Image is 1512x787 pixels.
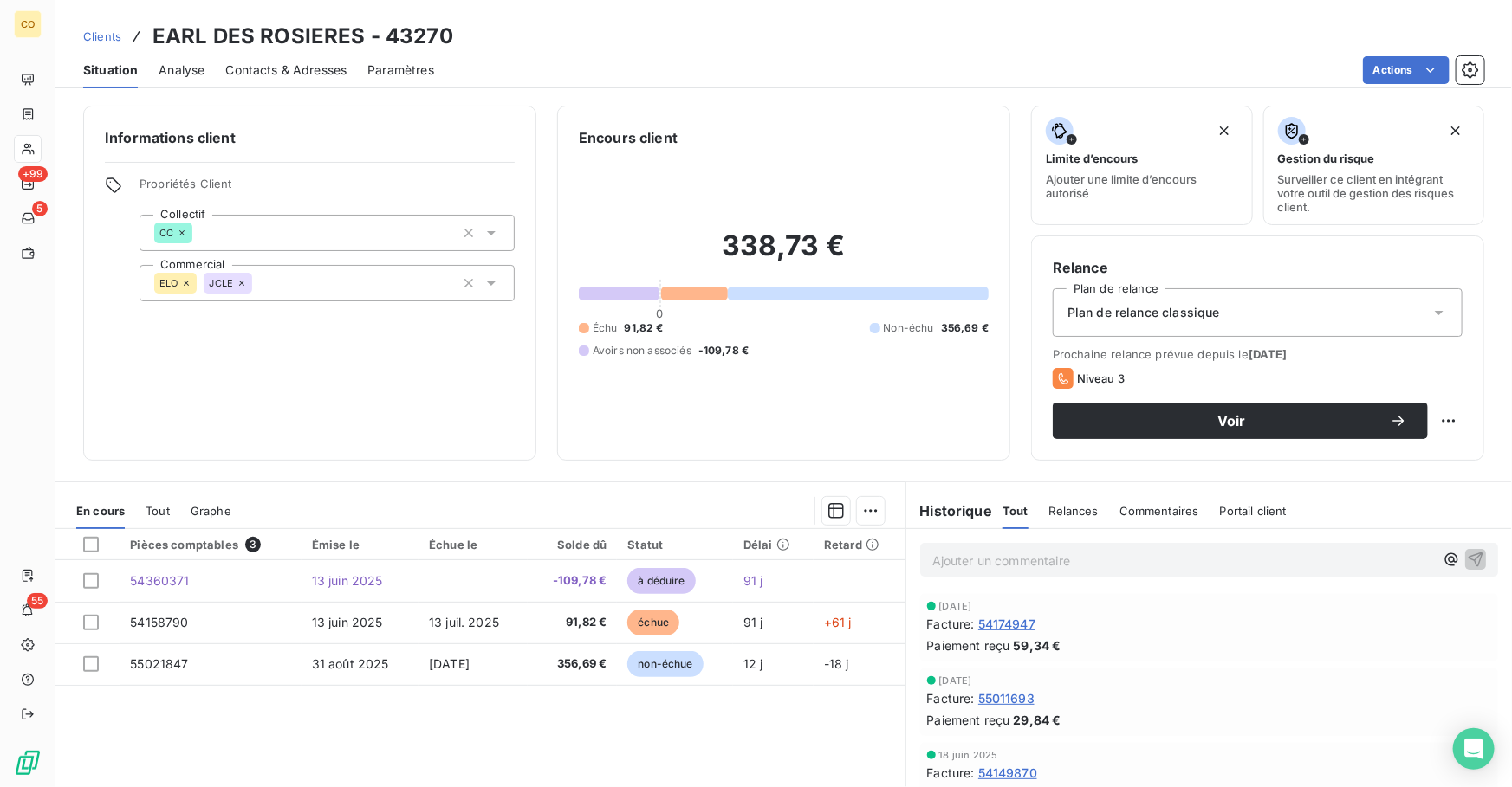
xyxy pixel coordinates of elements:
[1053,403,1428,439] button: Voir
[939,750,998,760] span: 18 juin 2025
[312,573,383,588] span: 13 juin 2025
[159,228,173,238] span: CC
[978,615,1035,633] span: 54174947
[1074,414,1390,428] span: Voir
[27,593,48,609] span: 55
[209,278,233,288] span: JCLE
[884,320,934,336] span: Non-échu
[743,656,763,671] span: 12 j
[906,500,993,521] h6: Historique
[1067,304,1220,321] span: Plan de relance classique
[538,538,607,552] div: Solde dû
[429,615,499,629] span: 13 juil. 2025
[1278,172,1470,214] span: Surveiller ce client en intégrant votre outil de gestion des risques client.
[627,538,723,552] div: Statut
[225,61,347,79] span: Contacts & Adresses
[978,689,1035,707] span: 55011693
[245,537,261,552] span: 3
[18,166,48,182] span: +99
[146,504,170,518] span: Tout
[83,61,138,79] span: Situation
[579,127,678,148] h6: Encours client
[538,614,607,631] span: 91,82 €
[743,538,803,552] div: Délai
[140,177,515,201] span: Propriétés Client
[627,610,679,635] span: échue
[941,320,989,336] span: 356,69 €
[1014,636,1061,655] span: 59,34 €
[130,615,188,629] span: 54158790
[252,275,266,291] input: Ajouter une valeur
[1263,106,1485,225] button: Gestion du risqueSurveiller ce client en intégrant votre outil de gestion des risques client.
[1031,106,1253,225] button: Limite d’encoursAjouter une limite d’encours autorisé
[927,689,975,707] span: Facture :
[593,320,618,336] span: Échu
[105,127,515,148] h6: Informations client
[14,749,42,777] img: Logo LeanPay
[1046,172,1238,200] span: Ajouter une limite d’encours autorisé
[1119,504,1199,518] span: Commentaires
[939,601,972,611] span: [DATE]
[14,10,42,38] div: CO
[1003,504,1029,518] span: Tout
[32,201,48,216] span: 5
[312,538,408,552] div: Émise le
[627,568,695,594] span: à déduire
[83,28,121,45] a: Clients
[152,21,453,52] h3: EARL DES ROSIERES - 43270
[579,229,989,281] h2: 338,73 €
[159,61,204,79] span: Analyse
[657,306,664,320] span: 0
[743,615,763,629] span: 91 j
[939,675,972,686] span: [DATE]
[927,711,1010,729] span: Paiement reçu
[312,656,389,671] span: 31 août 2025
[312,615,383,629] span: 13 juin 2025
[1077,371,1125,385] span: Niveau 3
[978,764,1037,782] span: 54149870
[1014,711,1061,729] span: 29,84 €
[367,61,434,79] span: Paramètres
[130,656,188,671] span: 55021847
[743,573,763,588] span: 91 j
[1453,728,1495,770] div: Open Intercom Messenger
[192,225,206,241] input: Ajouter une valeur
[824,538,894,552] div: Retard
[191,504,231,518] span: Graphe
[1249,347,1288,361] span: [DATE]
[429,656,470,671] span: [DATE]
[927,764,975,782] span: Facture :
[593,343,691,358] span: Avoirs non associés
[1278,152,1375,165] span: Gestion du risque
[927,615,975,633] span: Facture :
[627,651,703,677] span: non-échue
[1049,504,1099,518] span: Relances
[824,615,852,629] span: +61 j
[927,636,1010,655] span: Paiement reçu
[130,573,189,588] span: 54360371
[698,343,749,358] span: -109,78 €
[159,278,178,288] span: ELO
[76,504,125,518] span: En cours
[83,29,121,43] span: Clients
[538,572,607,590] span: -109,78 €
[130,537,290,552] div: Pièces comptables
[1053,257,1463,278] h6: Relance
[1363,56,1450,84] button: Actions
[538,655,607,673] span: 356,69 €
[429,538,517,552] div: Échue le
[1053,347,1463,361] span: Prochaine relance prévue depuis le
[1220,504,1287,518] span: Portail client
[625,320,664,336] span: 91,82 €
[1046,152,1138,165] span: Limite d’encours
[824,656,849,671] span: -18 j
